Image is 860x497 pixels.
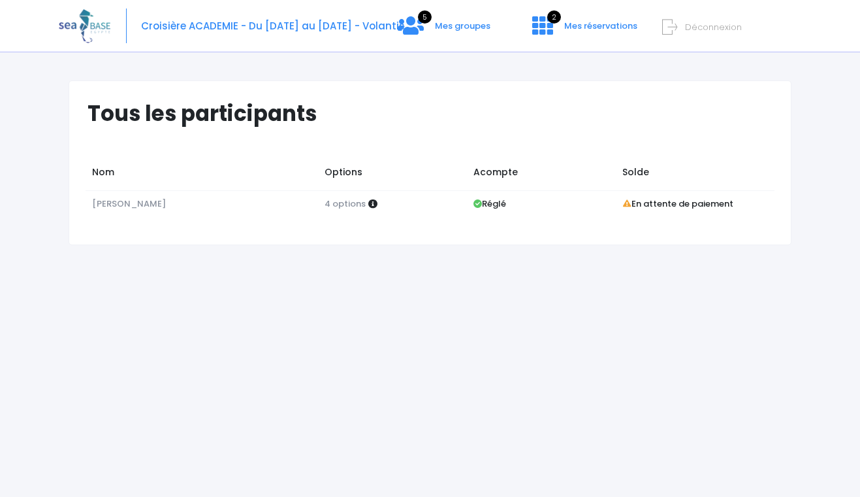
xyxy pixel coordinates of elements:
[616,159,774,190] td: Solde
[547,10,561,24] span: 2
[86,159,318,190] td: Nom
[685,21,742,33] span: Déconnexion
[473,197,506,210] strong: Réglé
[318,159,467,190] td: Options
[92,197,166,210] span: [PERSON_NAME]
[522,24,645,37] a: 2 Mes réservations
[418,10,432,24] span: 5
[468,159,616,190] td: Acompte
[88,101,784,126] h1: Tous les participants
[325,197,366,210] span: 4 options
[622,197,733,210] strong: En attente de paiement
[435,20,490,32] span: Mes groupes
[387,24,501,37] a: 5 Mes groupes
[141,19,405,33] span: Croisière ACADEMIE - Du [DATE] au [DATE] - Volantis
[564,20,637,32] span: Mes réservations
